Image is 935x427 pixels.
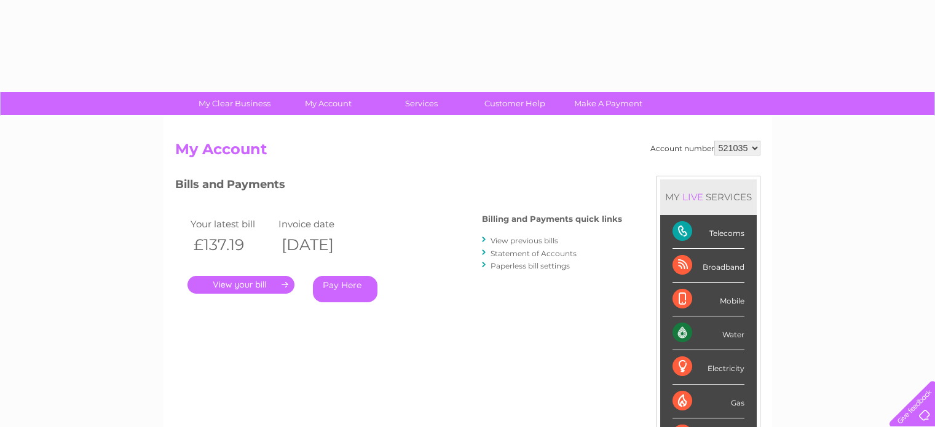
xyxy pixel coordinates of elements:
[673,316,744,350] div: Water
[275,232,364,257] th: [DATE]
[187,216,276,232] td: Your latest bill
[673,283,744,316] div: Mobile
[491,236,558,245] a: View previous bills
[650,141,760,155] div: Account number
[184,92,285,115] a: My Clear Business
[187,232,276,257] th: £137.19
[680,191,706,203] div: LIVE
[660,179,757,214] div: MY SERVICES
[673,350,744,384] div: Electricity
[673,385,744,418] div: Gas
[673,215,744,249] div: Telecoms
[464,92,566,115] a: Customer Help
[491,261,570,270] a: Paperless bill settings
[275,216,364,232] td: Invoice date
[187,276,294,294] a: .
[175,141,760,164] h2: My Account
[371,92,472,115] a: Services
[277,92,379,115] a: My Account
[491,249,577,258] a: Statement of Accounts
[558,92,659,115] a: Make A Payment
[313,276,377,302] a: Pay Here
[175,176,622,197] h3: Bills and Payments
[673,249,744,283] div: Broadband
[482,214,622,224] h4: Billing and Payments quick links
